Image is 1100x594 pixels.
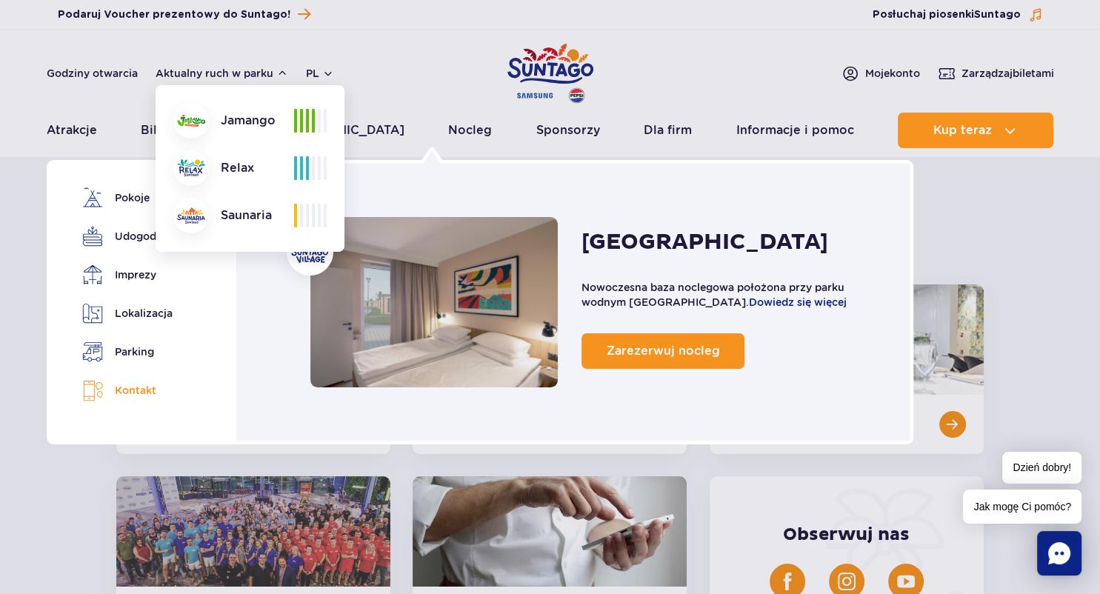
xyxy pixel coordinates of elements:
a: Parking [82,341,182,362]
span: Jak mogę Ci pomóc? [963,490,1081,524]
a: Sponsorzy [536,113,600,148]
a: Nocleg [448,113,492,148]
a: Atrakcje [47,113,97,148]
a: Nocleg [310,217,559,387]
a: Godziny otwarcia [47,66,138,81]
a: Zarezerwuj nocleg [581,333,744,369]
a: Imprezy [82,264,182,285]
span: Moje konto [865,66,920,81]
p: Nowoczesna baza noclegowa położona przy parku wodnym [GEOGRAPHIC_DATA]. [581,280,879,310]
a: Dla firm [644,113,692,148]
h2: [GEOGRAPHIC_DATA] [581,228,828,256]
img: Suntago [291,241,328,263]
div: Jamango [173,103,294,139]
button: Kup teraz [898,113,1053,148]
div: Chat [1037,531,1081,575]
span: Zarezerwuj nocleg [607,344,720,358]
a: Lokalizacja [82,303,182,324]
button: Aktualny ruch w parku [156,67,288,79]
a: Mojekonto [841,64,920,82]
div: Relax [173,150,294,186]
a: Kontakt [82,380,182,401]
span: Dzień dobry! [1002,452,1081,484]
a: Zarządzajbiletami [938,64,1054,82]
a: Udogodnienia [82,226,182,247]
a: Pokoje [82,187,182,208]
div: Saunaria [173,198,294,233]
a: Informacje i pomoc [736,113,854,148]
button: pl [306,66,334,81]
a: Dowiedz się więcej [749,296,847,308]
span: Zarządzaj biletami [961,66,1054,81]
span: Kup teraz [933,124,992,137]
a: Bilety i oferta [141,113,224,148]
